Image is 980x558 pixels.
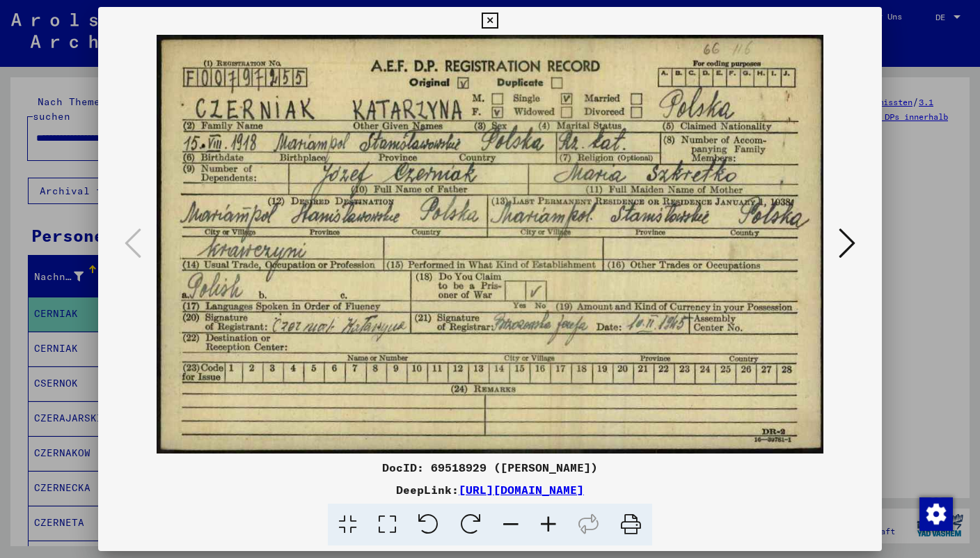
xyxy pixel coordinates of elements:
div: DeepLink: [98,481,882,498]
div: DocID: 69518929 ([PERSON_NAME]) [98,459,882,476]
img: Zustimmung ändern [919,497,953,531]
div: Zustimmung ändern [919,497,952,530]
img: 001.jpg [145,35,835,454]
a: [URL][DOMAIN_NAME] [459,483,584,497]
